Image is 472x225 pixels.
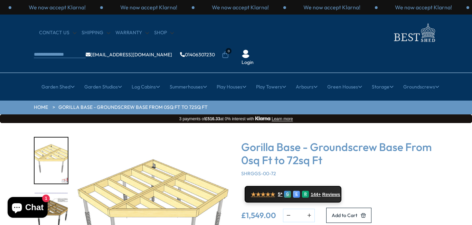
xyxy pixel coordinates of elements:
ins: £1,549.00 [241,212,276,219]
div: 1 / 9 [34,137,68,184]
a: [EMAIL_ADDRESS][DOMAIN_NAME] [86,52,172,57]
a: CONTACT US [39,29,76,36]
span: ★★★★★ [251,191,275,198]
div: R [302,191,309,198]
button: Add to Cart [326,208,371,223]
a: Storage [372,78,394,95]
p: We now accept Klarna! [29,3,86,11]
p: We now accept Klarna! [120,3,177,11]
div: 2 / 3 [11,3,103,11]
div: 3 / 3 [378,3,469,11]
a: 01406307230 [180,52,215,57]
a: Play Houses [217,78,246,95]
span: 144+ [311,192,321,197]
a: Summerhouses [170,78,207,95]
div: G [284,191,291,198]
a: 0 [222,51,229,58]
a: Arbours [296,78,318,95]
div: 3 / 3 [103,3,195,11]
a: Garden Shed [41,78,75,95]
a: Login [242,59,254,66]
span: SHRGGS-00-72 [241,170,276,177]
span: 0 [226,48,232,54]
img: BASEA1_200x200.jpg [35,138,68,184]
div: 2 / 3 [286,3,378,11]
img: User Icon [242,50,250,58]
h3: Gorilla Base - Groundscrew Base From 0sq Ft to 72sq Ft [241,140,438,167]
a: ★★★★★ 5* G E R 144+ Reviews [245,186,341,203]
img: logo [390,21,438,44]
span: Reviews [322,192,340,197]
a: Play Towers [256,78,286,95]
p: We now accept Klarna! [395,3,452,11]
a: Garden Studios [84,78,122,95]
div: E [293,191,300,198]
a: Groundscrews [403,78,439,95]
span: Add to Cart [332,213,357,218]
p: We now accept Klarna! [303,3,360,11]
a: Shop [154,29,174,36]
a: Warranty [115,29,149,36]
div: 1 / 3 [195,3,286,11]
p: We now accept Klarna! [212,3,269,11]
a: HOME [34,104,48,111]
inbox-online-store-chat: Shopify online store chat [6,197,50,219]
a: Green Houses [327,78,362,95]
a: Log Cabins [132,78,160,95]
a: Shipping [82,29,110,36]
a: Gorilla Base - Groundscrew Base From 0sq Ft to 72sq Ft [58,104,208,111]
